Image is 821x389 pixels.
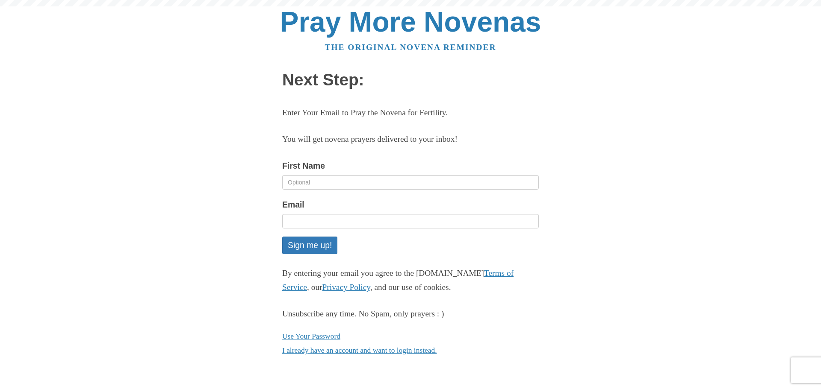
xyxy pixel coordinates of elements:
a: Pray More Novenas [280,6,541,38]
p: You will get novena prayers delivered to your inbox! [282,132,539,146]
p: By entering your email you agree to the [DOMAIN_NAME] , our , and our use of cookies. [282,266,539,295]
label: Email [282,198,304,212]
button: Sign me up! [282,237,337,254]
p: Enter Your Email to Pray the Novena for Fertility. [282,106,539,120]
a: Use Your Password [282,332,340,340]
label: First Name [282,159,325,173]
a: Privacy Policy [322,283,370,292]
input: Optional [282,175,539,190]
a: I already have an account and want to login instead. [282,346,437,354]
h1: Next Step: [282,71,539,89]
div: Unsubscribe any time. No Spam, only prayers : ) [282,307,539,321]
a: The original novena reminder [325,43,496,52]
